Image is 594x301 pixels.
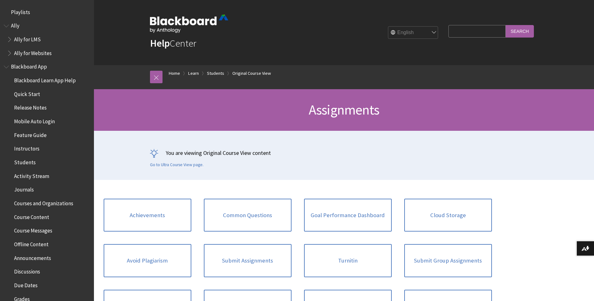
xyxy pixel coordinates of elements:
[304,244,392,277] a: Turnitin
[169,69,180,77] a: Home
[14,157,36,166] span: Students
[14,75,76,84] span: Blackboard Learn App Help
[14,266,40,275] span: Discussions
[204,244,292,277] a: Submit Assignments
[309,101,379,118] span: Assignments
[404,199,492,232] a: Cloud Storage
[207,69,224,77] a: Students
[150,37,170,49] strong: Help
[304,199,392,232] a: Goal Performance Dashboard
[4,7,90,18] nav: Book outline for Playlists
[404,244,492,277] a: Submit Group Assignments
[11,21,19,29] span: Ally
[14,253,51,261] span: Announcements
[232,69,271,77] a: Original Course View
[14,144,39,152] span: Instructors
[104,244,191,277] a: Avoid Plagiarism
[204,199,292,232] a: Common Questions
[14,34,41,43] span: Ally for LMS
[14,48,52,56] span: Ally for Websites
[4,21,90,59] nav: Book outline for Anthology Ally Help
[14,239,49,247] span: Offline Content
[14,185,34,193] span: Journals
[188,69,199,77] a: Learn
[14,280,38,288] span: Due Dates
[14,212,49,220] span: Course Content
[11,7,30,15] span: Playlists
[11,62,47,70] span: Blackboard App
[104,199,191,232] a: Achievements
[506,25,534,37] input: Search
[14,171,49,179] span: Activity Stream
[14,198,73,207] span: Courses and Organizations
[14,116,55,125] span: Mobile Auto Login
[150,37,196,49] a: HelpCenter
[14,130,47,138] span: Feature Guide
[14,89,40,97] span: Quick Start
[150,15,228,33] img: Blackboard by Anthology
[14,226,52,234] span: Course Messages
[388,27,438,39] select: Site Language Selector
[150,149,538,157] p: You are viewing Original Course View content
[14,103,47,111] span: Release Notes
[150,162,204,168] a: Go to Ultra Course View page.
